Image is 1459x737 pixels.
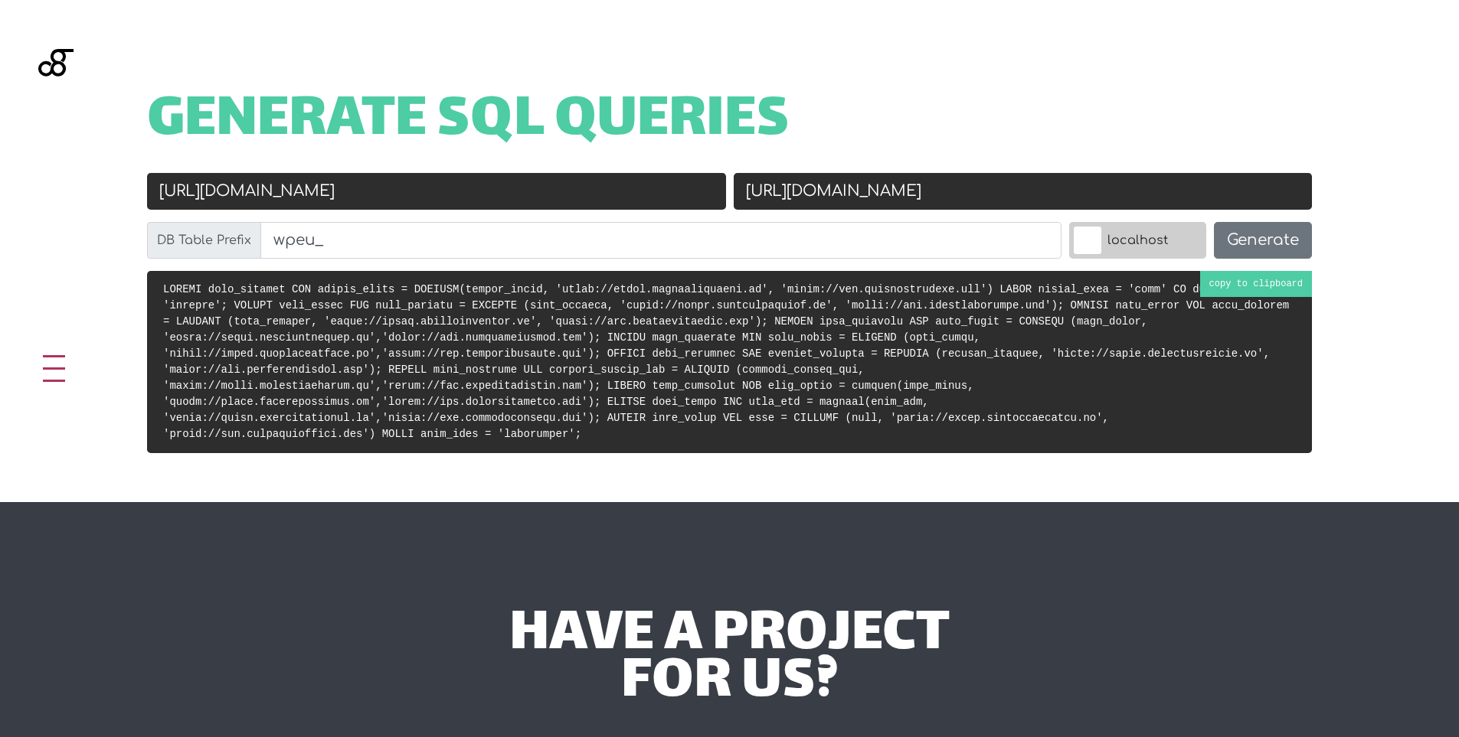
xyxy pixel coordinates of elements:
div: have a project for us? [276,612,1183,708]
label: localhost [1069,222,1206,259]
button: Generate [1214,222,1312,259]
img: Blackgate [38,49,74,164]
input: Old URL [147,173,726,210]
input: wp_ [260,222,1062,259]
input: New URL [734,173,1313,210]
span: Generate SQL Queries [147,98,790,145]
label: DB Table Prefix [147,222,261,259]
code: LOREMI dolo_sitamet CON adipis_elits = DOEIUSM(tempor_incid, 'utlab://etdol.magnaaliquaeni.ad', '... [163,283,1289,440]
